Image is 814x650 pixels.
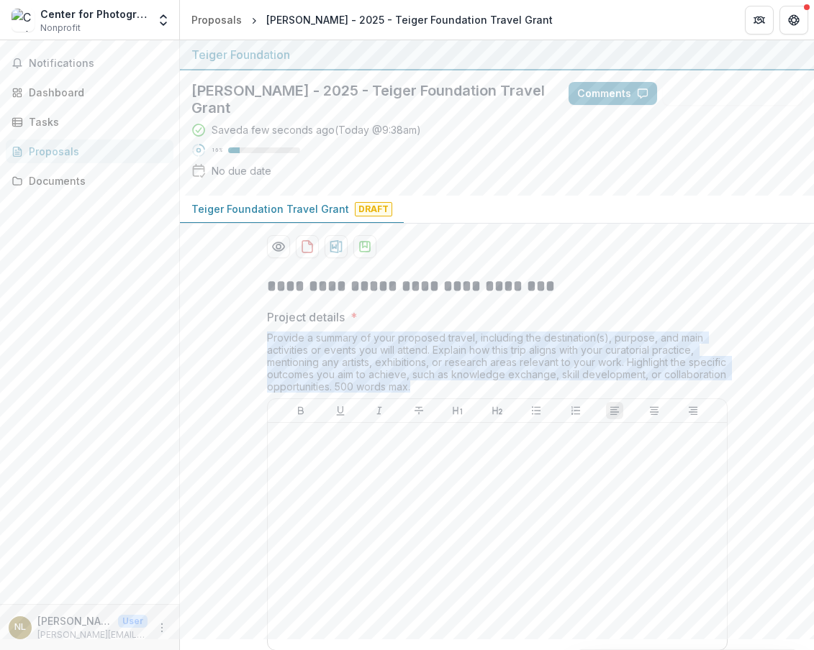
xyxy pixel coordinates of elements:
[29,114,162,129] div: Tasks
[355,202,392,216] span: Draft
[353,235,376,258] button: download-proposal
[292,402,309,419] button: Bold
[266,12,553,27] div: [PERSON_NAME] - 2025 - Teiger Foundation Travel Grant
[528,402,545,419] button: Bullet List
[6,52,173,75] button: Notifications
[332,402,349,419] button: Underline
[40,6,148,22] div: Center for Photography at [GEOGRAPHIC_DATA], Inc.
[191,12,242,27] div: Proposals
[153,6,173,35] button: Open entity switcher
[191,46,802,63] div: Teiger Foundation
[646,402,663,419] button: Align Center
[186,9,559,30] nav: breadcrumb
[267,308,345,326] p: Project details
[186,9,248,30] a: Proposals
[684,402,702,419] button: Align Right
[29,144,162,159] div: Proposals
[212,145,222,155] p: 16 %
[37,613,112,628] p: [PERSON_NAME]
[371,402,388,419] button: Italicize
[37,628,148,641] p: [PERSON_NAME][EMAIL_ADDRESS][DOMAIN_NAME]
[267,235,290,258] button: Preview 271059f5-bc87-4631-a46c-6f782a2b7055-0.pdf
[212,122,421,137] div: Saved a few seconds ago ( Today @ 9:38am )
[29,58,168,70] span: Notifications
[449,402,466,419] button: Heading 1
[567,402,584,419] button: Ordered List
[779,6,808,35] button: Get Help
[29,173,162,188] div: Documents
[191,82,546,116] h2: [PERSON_NAME] - 2025 - Teiger Foundation Travel Grant
[569,82,657,105] button: Comments
[29,85,162,100] div: Dashboard
[118,615,148,628] p: User
[489,402,506,419] button: Heading 2
[212,163,271,178] div: No due date
[663,82,802,105] button: Answer Suggestions
[6,139,173,163] a: Proposals
[745,6,774,35] button: Partners
[6,81,173,104] a: Dashboard
[6,169,173,193] a: Documents
[6,110,173,134] a: Tasks
[40,22,81,35] span: Nonprofit
[325,235,348,258] button: download-proposal
[267,331,728,398] div: Provide a summary of your proposed travel, including the destination(s), purpose, and main activi...
[191,201,349,216] p: Teiger Foundation Travel Grant
[12,9,35,32] img: Center for Photography at Woodstock, Inc.
[410,402,428,419] button: Strike
[14,623,26,632] div: Nadine Lemmon
[153,619,171,636] button: More
[606,402,623,419] button: Align Left
[296,235,319,258] button: download-proposal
